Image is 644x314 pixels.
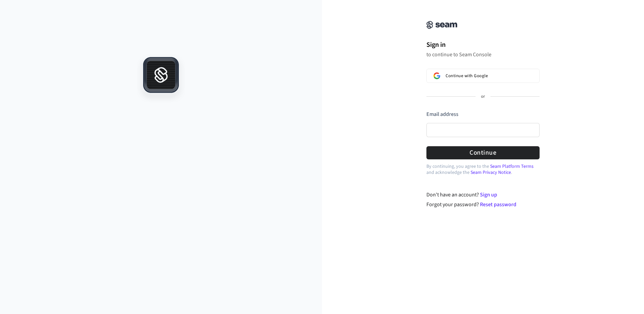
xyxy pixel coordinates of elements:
a: Reset password [480,201,516,208]
img: Sign in with Google [433,72,440,79]
button: Continue [426,146,540,159]
button: Sign in with GoogleContinue with Google [426,69,540,83]
div: Don't have an account? [426,191,540,199]
label: Email address [426,111,458,118]
p: or [481,94,485,100]
h1: Sign in [426,40,540,50]
a: Seam Platform Terms [490,163,534,170]
p: to continue to Seam Console [426,51,540,58]
span: Continue with Google [446,73,488,78]
p: By continuing, you agree to the and acknowledge the . [426,163,540,176]
a: Seam Privacy Notice [471,169,511,176]
div: Forgot your password? [426,200,540,209]
a: Sign up [480,191,497,198]
img: Seam Console [426,21,457,29]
